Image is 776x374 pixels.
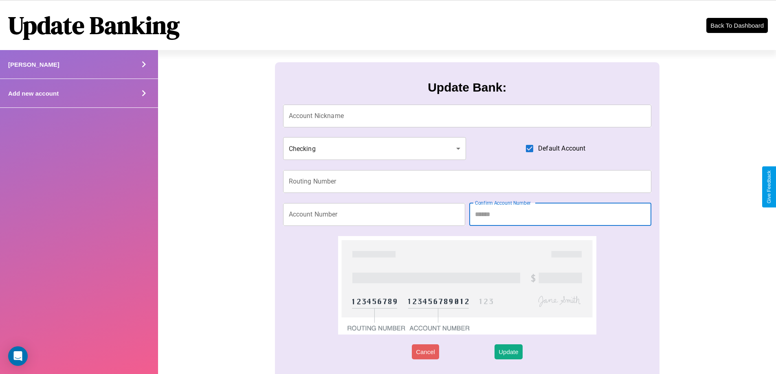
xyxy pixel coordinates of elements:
[766,171,772,203] div: Give Feedback
[8,90,59,97] h4: Add new account
[538,144,585,153] span: Default Account
[428,81,506,94] h3: Update Bank:
[8,61,59,68] h4: [PERSON_NAME]
[283,137,466,160] div: Checking
[412,344,439,359] button: Cancel
[338,236,596,335] img: check
[8,9,180,42] h1: Update Banking
[475,199,531,206] label: Confirm Account Number
[706,18,768,33] button: Back To Dashboard
[495,344,522,359] button: Update
[8,346,28,366] div: Open Intercom Messenger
